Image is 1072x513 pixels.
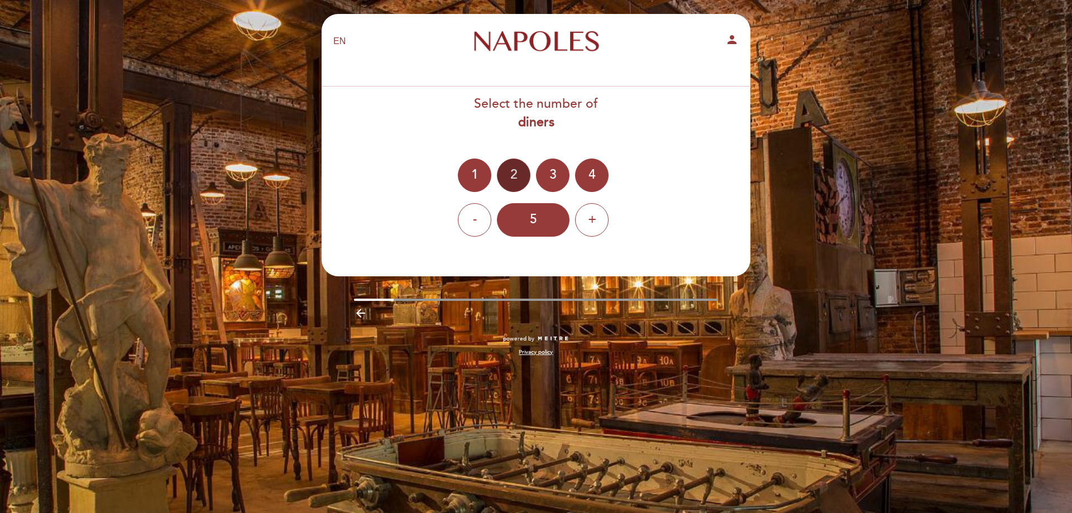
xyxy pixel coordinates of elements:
a: Privacy policy [519,348,553,356]
i: person [725,33,739,46]
div: 3 [536,159,569,192]
i: arrow_backward [354,306,367,320]
span: powered by [503,335,534,343]
div: 5 [497,203,569,237]
div: 2 [497,159,530,192]
div: - [458,203,491,237]
a: powered by [503,335,569,343]
b: diners [518,114,554,130]
a: [PERSON_NAME] [466,26,606,57]
div: Select the number of [321,95,751,132]
button: person [725,33,739,50]
div: 1 [458,159,491,192]
div: + [575,203,609,237]
img: MEITRE [537,336,569,342]
div: 4 [575,159,609,192]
